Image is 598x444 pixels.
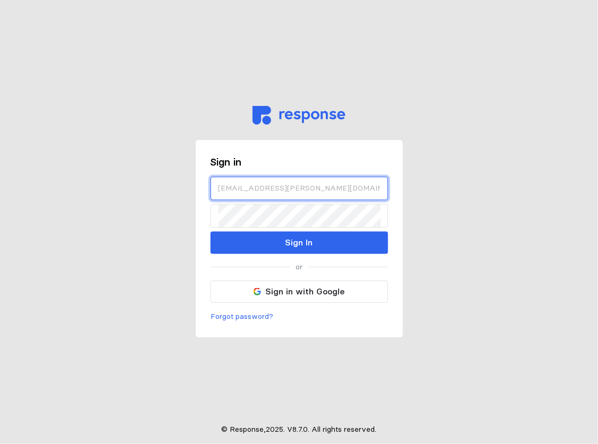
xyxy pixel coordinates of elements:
[254,288,261,295] img: svg%3e
[296,261,302,273] p: or
[285,236,313,249] p: Sign In
[210,310,274,323] button: Forgot password?
[211,311,274,323] p: Forgot password?
[210,281,388,303] button: Sign in with Google
[210,155,388,169] h3: Sign in
[218,177,380,200] input: Email
[222,424,377,435] p: © Response, 2025 . V 8.7.0 . All rights reserved.
[265,285,344,298] p: Sign in with Google
[252,106,346,125] img: svg%3e
[210,232,388,254] button: Sign In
